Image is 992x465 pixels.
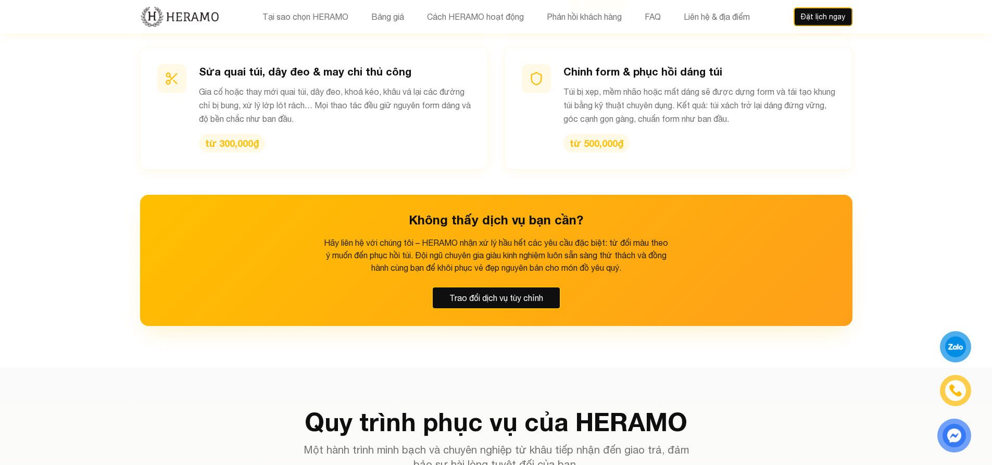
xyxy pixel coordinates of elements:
button: Tại sao chọn HERAMO [259,10,351,23]
button: FAQ [642,10,664,23]
p: Hãy liên hệ với chúng tôi – HERAMO nhận xử lý hầu hết các yêu cầu đặc biệt: từ đổi màu theo ý muố... [321,236,671,274]
button: Phản hồi khách hàng [544,10,625,23]
h3: Không thấy dịch vụ bạn cần? [157,211,836,228]
h3: Sửa quai túi, dây đeo & may chỉ thủ công [199,64,471,79]
button: Bảng giá [368,10,407,23]
button: Đặt lịch ngay [794,7,852,26]
div: từ 500,000₫ [563,134,630,153]
img: new-logo.3f60348b.png [140,6,220,28]
h2: Quy trình phục vụ của HERAMO [140,409,852,434]
img: phone-icon [948,383,963,398]
p: Túi bị xẹp, mềm nhão hoặc mất dáng sẽ được dựng form và tái tạo khung túi bằng kỹ thuật chuyên dụ... [563,85,835,125]
p: Gia cố hoặc thay mới quai túi, dây đeo, khoá kéo, khâu vá lại các đường chỉ bị bung, xử lý lớp ló... [199,85,471,125]
h3: Chỉnh form & phục hồi dáng túi [563,64,835,79]
button: Cách HERAMO hoạt động [424,10,527,23]
button: Trao đổi dịch vụ tùy chỉnh [432,286,561,309]
a: phone-icon [940,375,971,406]
button: Liên hệ & địa điểm [681,10,753,23]
div: từ 300,000₫ [199,134,265,153]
